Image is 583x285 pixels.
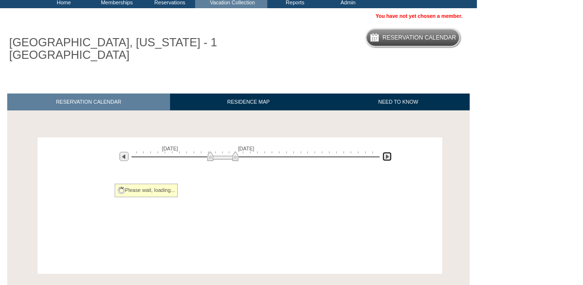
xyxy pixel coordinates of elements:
img: Next [383,152,392,161]
span: [DATE] [238,146,254,151]
h5: Reservation Calendar [383,35,456,41]
a: NEED TO KNOW [327,94,470,110]
span: You have not yet chosen a member. [376,13,463,19]
a: RESIDENCE MAP [170,94,327,110]
div: Please wait, loading... [115,184,178,197]
h1: [GEOGRAPHIC_DATA], [US_STATE] - 1 [GEOGRAPHIC_DATA] [7,34,223,64]
img: spinner2.gif [118,187,125,194]
span: [DATE] [162,146,178,151]
a: RESERVATION CALENDAR [7,94,170,110]
img: Previous [119,152,129,161]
